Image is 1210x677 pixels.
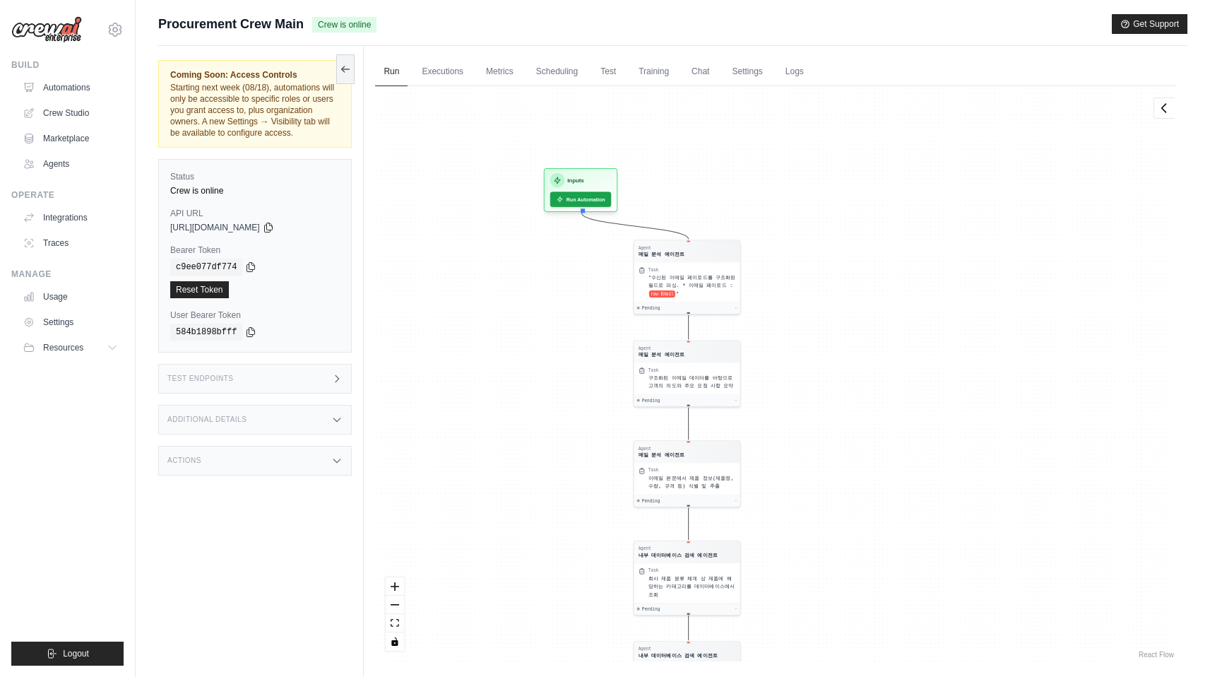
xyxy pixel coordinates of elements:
span: "수신된 이메일 페이로드를 구조화된 필드로 파싱. * 이메일 페이로드 : [648,274,736,288]
div: Agent메일 분석 에이전트Task구조화된 이메일 데이터를 바탕으로 고객의 의도와 주요 요청 사항 요약Pending- [634,340,741,406]
a: Chat [683,57,718,87]
label: API URL [170,208,340,219]
h3: Test Endpoints [167,375,234,383]
div: 구조화된 이메일 데이터를 바탕으로 고객의 의도와 주요 요청 사항 요약 [648,374,736,390]
span: Procurement Crew Main [158,14,304,34]
div: 내부 데이터베이스 검색 에이전트 [639,552,718,559]
div: "수신된 이메일 페이로드를 구조화된 필드로 파싱. * 이메일 페이로드 : {raw Email}" [648,273,736,298]
span: Pending [642,606,660,612]
span: Pending [642,305,660,311]
a: Integrations [17,206,124,229]
label: User Bearer Token [170,310,340,321]
button: Logout [11,642,124,666]
div: Operate [11,189,124,201]
div: Build [11,59,124,71]
div: Task [648,467,659,473]
a: Automations [17,76,124,99]
div: InputsRun Automation [544,168,618,212]
a: Training [630,57,677,87]
a: React Flow attribution [1139,651,1174,659]
code: 584b1898bfff [170,324,242,341]
label: Bearer Token [170,245,340,256]
div: Agent [639,245,684,251]
span: [URL][DOMAIN_NAME] [170,222,260,233]
div: Manage [11,269,124,280]
div: - [735,397,737,403]
a: Test [592,57,624,87]
span: Coming Soon: Access Controls [170,69,340,81]
div: Agent내부 데이터베이스 검색 에이전트Task회사 제품 분류 체계 상 제품에 해당하는 카테고리를 데이터베이스에서 조회Pending- [634,541,741,616]
span: raw Email [649,290,675,298]
div: Agent [639,345,684,351]
div: Agent메일 분석 에이전트Task"수신된 이메일 페이로드를 구조화된 필드로 파싱. * 이메일 페이로드 :raw Email"Pending- [634,240,741,314]
g: Edge from inputsNode to 1572a4190cfc4e03041d758758a64fb2 [582,213,689,239]
div: 내부 데이터베이스 검색 에이전트 [639,652,718,659]
button: zoom in [386,577,404,596]
div: Task [648,367,659,372]
div: Task [648,266,659,272]
span: Pending [642,498,660,503]
div: React Flow controls [386,577,404,651]
button: Run Automation [550,192,611,207]
div: Task [648,567,659,573]
span: " [676,290,679,296]
span: Resources [43,342,83,353]
div: Crew is online [170,185,340,196]
span: Logout [63,648,89,659]
a: Reset Token [170,281,229,298]
div: - [735,606,737,612]
a: Settings [17,311,124,334]
div: 메일 분석 에이전트 [639,251,684,258]
a: Crew Studio [17,102,124,124]
span: Crew is online [312,17,376,33]
div: 메일 분석 에이전트 [639,452,684,459]
div: 메일 분석 에이전트 [639,351,684,358]
div: Agent [639,445,684,451]
code: c9ee077df774 [170,259,242,276]
div: Agent [639,546,718,551]
div: Agent [639,646,718,652]
span: 회사 제품 분류 체계 상 제품에 해당하는 카테고리를 데이터베이스에서 조회 [648,575,735,597]
button: toggle interactivity [386,632,404,651]
a: Executions [413,57,472,87]
a: Agents [17,153,124,175]
h3: Actions [167,457,201,465]
a: Usage [17,285,124,308]
a: Settings [723,57,771,87]
img: Logo [11,16,82,43]
button: fit view [386,614,404,632]
a: Traces [17,232,124,254]
a: Run [375,57,408,87]
a: Metrics [478,57,522,87]
a: Scheduling [528,57,586,87]
span: 이메일 본문에서 제품 정보(제품명, 수량, 규격 등) 식별 및 추출 [648,475,734,489]
div: - [735,498,737,503]
button: Resources [17,336,124,359]
div: Agent메일 분석 에이전트Task이메일 본문에서 제품 정보(제품명, 수량, 규격 등) 식별 및 추출Pending- [634,440,741,507]
div: 회사 제품 분류 체계 상 제품에 해당하는 카테고리를 데이터베이스에서 조회 [648,574,736,599]
span: 구조화된 이메일 데이터를 바탕으로 고객의 의도와 주요 요청 사항 요약 [648,375,734,389]
div: - [735,305,737,311]
h3: Additional Details [167,416,247,424]
h3: Inputs [568,176,584,184]
label: Status [170,171,340,182]
div: 이메일 본문에서 제품 정보(제품명, 수량, 규격 등) 식별 및 추출 [648,473,736,490]
button: zoom out [386,596,404,614]
a: Logs [777,57,812,87]
span: Starting next week (08/18), automations will only be accessible to specific roles or users you gr... [170,83,334,138]
button: Get Support [1112,14,1187,34]
a: Marketplace [17,127,124,150]
span: Pending [642,397,660,403]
